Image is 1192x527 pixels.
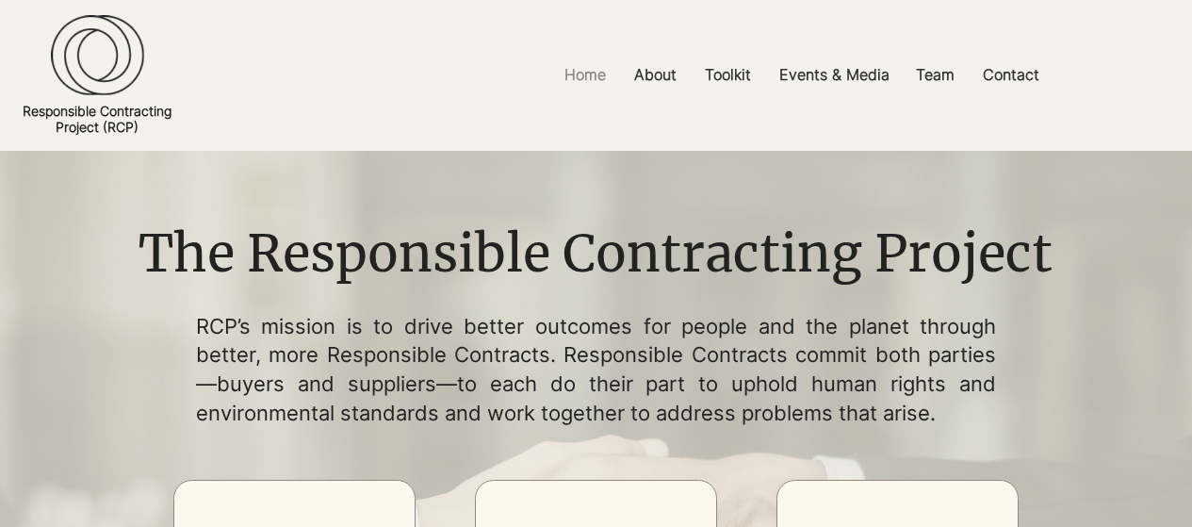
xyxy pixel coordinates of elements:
[691,54,765,96] a: Toolkit
[625,54,686,96] p: About
[550,54,620,96] a: Home
[124,219,1066,290] h1: The Responsible Contracting Project
[23,103,171,135] a: Responsible ContractingProject (RCP)
[555,54,615,96] p: Home
[196,312,997,428] p: RCP’s mission is to drive better outcomes for people and the planet through better, more Responsi...
[765,54,902,96] a: Events & Media
[902,54,969,96] a: Team
[973,54,1049,96] p: Contact
[620,54,691,96] a: About
[969,54,1053,96] a: Contact
[906,54,964,96] p: Team
[411,54,1192,96] nav: Site
[770,54,899,96] p: Events & Media
[695,54,760,96] p: Toolkit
